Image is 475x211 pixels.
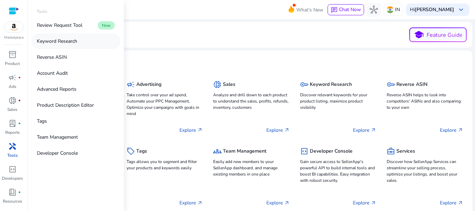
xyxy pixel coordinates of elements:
[395,3,400,16] p: IN
[387,147,395,155] span: business_center
[396,148,415,154] h5: Services
[37,38,77,45] p: Keyword Research
[353,199,376,206] p: Explore
[8,119,17,128] span: lab_profile
[37,133,78,141] p: Team Management
[37,8,47,15] p: Tools
[213,159,290,177] p: Easily add new members to your SellerApp dashboard, and manage existing members in one place
[458,200,463,206] span: arrow_outward
[7,152,18,159] p: Tools
[179,127,203,134] p: Explore
[457,6,465,14] span: keyboard_arrow_down
[197,127,203,133] span: arrow_outward
[367,3,381,17] button: hub
[179,199,203,206] p: Explore
[18,122,21,125] span: fiber_manual_record
[2,175,23,181] p: Developers
[266,127,290,134] p: Explore
[197,200,203,206] span: arrow_outward
[300,80,308,89] span: key
[328,4,364,15] button: chatChat Now
[37,117,47,125] p: Tags
[127,147,135,155] span: sell
[266,199,290,206] p: Explore
[213,147,222,155] span: groups
[387,159,463,184] p: Discover how SellerApp Services can streamline your selling process, optimize your listings, and ...
[371,127,376,133] span: arrow_outward
[5,22,23,32] img: amazon.svg
[8,188,17,196] span: book_4
[410,7,454,12] p: Hi
[8,96,17,105] span: donut_small
[310,148,353,154] h5: Developer Console
[213,92,290,111] p: Analyze and drill down to each product to understand the sales, profits, refunds, inventory, cust...
[353,127,376,134] p: Explore
[37,70,68,77] p: Account Audit
[4,35,24,40] p: Marketplace
[3,198,22,204] p: Resources
[127,159,203,171] p: Tags allows you to segment and filter your products and keywords easily
[339,6,361,13] span: Chat Now
[18,99,21,102] span: fiber_manual_record
[296,4,323,16] span: What's New
[387,6,394,13] img: in.svg
[37,22,82,29] p: Review Request Tool
[5,129,20,136] p: Reports
[458,127,463,133] span: arrow_outward
[8,142,17,151] span: handyman
[300,159,377,184] p: Gain secure access to SellerApp's powerful API to build internal tools and boost BI capabilities....
[415,6,454,13] b: [PERSON_NAME]
[8,50,17,59] span: inventory_2
[300,92,377,111] p: Discover relevant keywords for your product listing, maximize product visibility
[414,30,424,40] span: school
[37,86,77,93] p: Advanced Reports
[8,165,17,173] span: code_blocks
[127,92,203,117] p: Take control over your ad spend, Automate your PPC Management, Optimize your campaigns with goals...
[37,102,94,109] p: Product Description Editor
[18,76,21,79] span: fiber_manual_record
[223,148,266,154] h5: Team Management
[98,21,115,30] span: New
[284,200,290,206] span: arrow_outward
[396,82,427,88] h5: Reverse ASIN
[37,54,67,61] p: Reverse ASIN
[370,6,378,14] span: hub
[9,83,16,90] p: Ads
[440,127,463,134] p: Explore
[136,148,147,154] h5: Tags
[223,82,235,88] h5: Sales
[427,31,462,39] p: Feature Guide
[284,127,290,133] span: arrow_outward
[409,27,467,42] button: schoolFeature Guide
[136,82,161,88] h5: Advertising
[387,80,395,89] span: key
[310,82,352,88] h5: Keyword Research
[8,73,17,82] span: campaign
[18,191,21,194] span: fiber_manual_record
[37,149,78,157] p: Developer Console
[331,7,338,14] span: chat
[7,106,17,113] p: Sales
[300,147,308,155] span: code_blocks
[440,199,463,206] p: Explore
[371,200,376,206] span: arrow_outward
[387,92,463,111] p: Reverse ASIN helps to look into competitors' ASINs and also comparing to your own
[127,80,135,89] span: campaign
[213,80,222,89] span: donut_small
[5,60,20,67] p: Product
